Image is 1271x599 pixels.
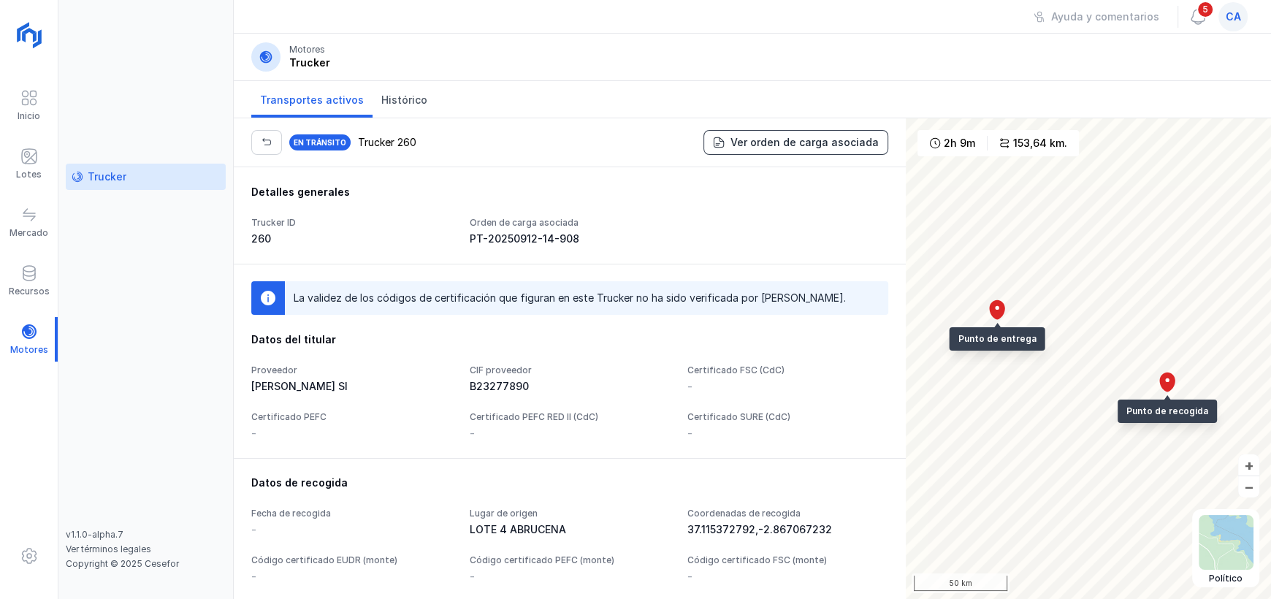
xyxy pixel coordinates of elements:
div: Motores [289,44,325,56]
div: Certificado PEFC RED II (CdC) [470,411,671,423]
div: Ver orden de carga asociada [730,135,879,150]
div: Coordenadas de recogida [687,508,888,519]
div: Certificado SURE (CdC) [687,411,888,423]
div: Lugar de origen [470,508,671,519]
div: La validez de los códigos de certificación que figuran en este Trucker no ha sido verificada por ... [294,291,846,305]
div: - [251,569,256,584]
div: Político [1199,573,1253,584]
div: LOTE 4 ABRUCENA [470,522,671,537]
div: Código certificado PEFC (monte) [470,554,671,566]
div: B23277890 [470,379,671,394]
div: Trucker [289,56,330,70]
div: Copyright © 2025 Cesefor [66,558,226,570]
div: - [251,522,452,537]
div: 260 [251,232,452,246]
div: Datos de recogida [251,476,888,490]
button: Ver orden de carga asociada [703,130,888,155]
a: Histórico [373,81,436,118]
div: - [687,379,888,394]
div: - [470,426,671,440]
div: - [687,426,888,440]
img: political.webp [1199,515,1253,570]
div: Proveedor [251,365,452,376]
div: Ayuda y comentarios [1051,9,1159,24]
div: - [251,426,452,440]
div: CIF proveedor [470,365,671,376]
button: – [1238,476,1259,497]
div: Código certificado FSC (monte) [687,554,888,566]
span: ca [1226,9,1241,24]
div: Fecha de recogida [251,508,452,519]
div: En tránsito [288,133,352,152]
span: Transportes activos [260,93,364,107]
div: Recursos [9,286,50,297]
div: Trucker ID [251,217,452,229]
span: Histórico [381,93,427,107]
span: 5 [1196,1,1214,18]
div: Orden de carga asociada [470,217,671,229]
div: Certificado FSC (CdC) [687,365,888,376]
button: Ayuda y comentarios [1024,4,1169,29]
div: Trucker 260 [358,135,416,150]
div: PT-20250912-14-908 [470,232,671,246]
a: Transportes activos [251,81,373,118]
div: Certificado PEFC [251,411,452,423]
div: Detalles generales [251,185,888,199]
div: Código certificado EUDR (monte) [251,554,452,566]
img: logoRight.svg [11,17,47,53]
div: Lotes [16,169,42,180]
div: 153,64 km. [1013,136,1067,150]
a: Ver términos legales [66,543,151,554]
div: 2h 9m [944,136,975,150]
div: - [470,569,475,584]
div: v1.1.0-alpha.7 [66,529,226,541]
button: + [1238,454,1259,476]
div: - [687,569,692,584]
div: Datos del titular [251,332,888,347]
a: Trucker [66,164,226,190]
div: [PERSON_NAME] Sl [251,379,452,394]
div: Inicio [18,110,40,122]
div: 37.115372792,-2.867067232 [687,522,888,537]
div: Mercado [9,227,48,239]
div: Trucker [88,169,126,184]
